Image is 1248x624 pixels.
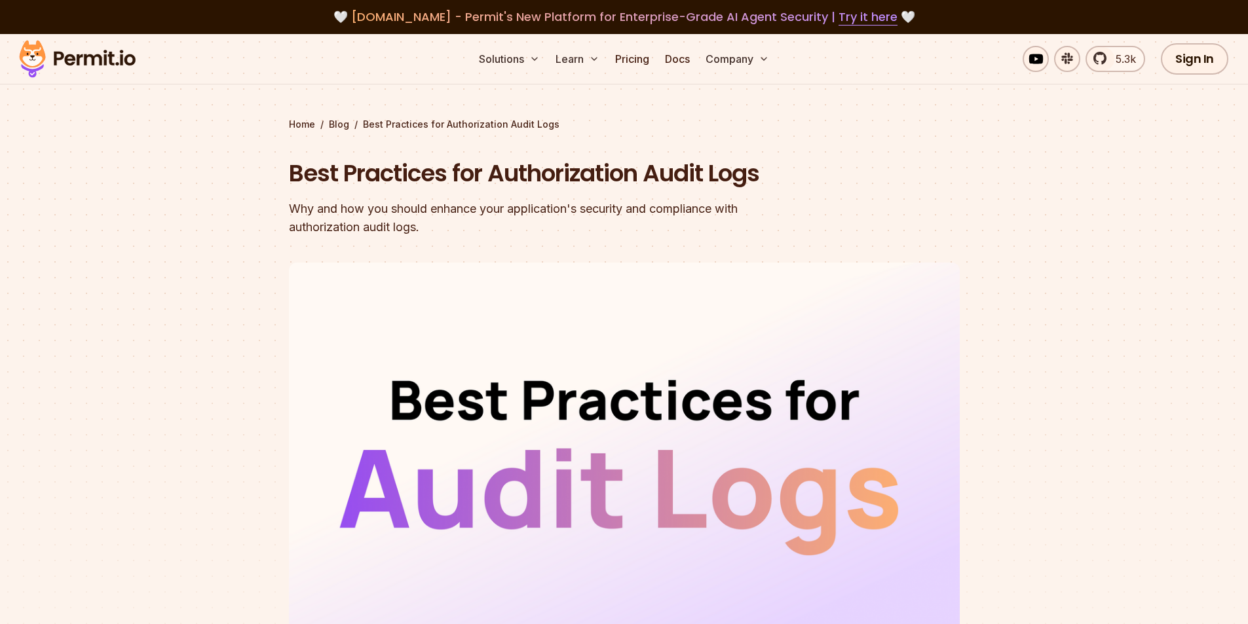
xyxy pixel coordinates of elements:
button: Solutions [474,46,545,72]
img: Permit logo [13,37,142,81]
div: / / [289,118,960,131]
span: 5.3k [1108,51,1136,67]
a: Try it here [839,9,898,26]
div: 🤍 🤍 [31,8,1217,26]
div: Why and how you should enhance your application's security and compliance with authorization audi... [289,200,792,236]
a: Home [289,118,315,131]
a: Docs [660,46,695,72]
a: Pricing [610,46,654,72]
span: [DOMAIN_NAME] - Permit's New Platform for Enterprise-Grade AI Agent Security | [351,9,898,25]
button: Company [700,46,774,72]
a: 5.3k [1086,46,1145,72]
button: Learn [550,46,605,72]
a: Sign In [1161,43,1228,75]
h1: Best Practices for Authorization Audit Logs [289,157,792,190]
a: Blog [329,118,349,131]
